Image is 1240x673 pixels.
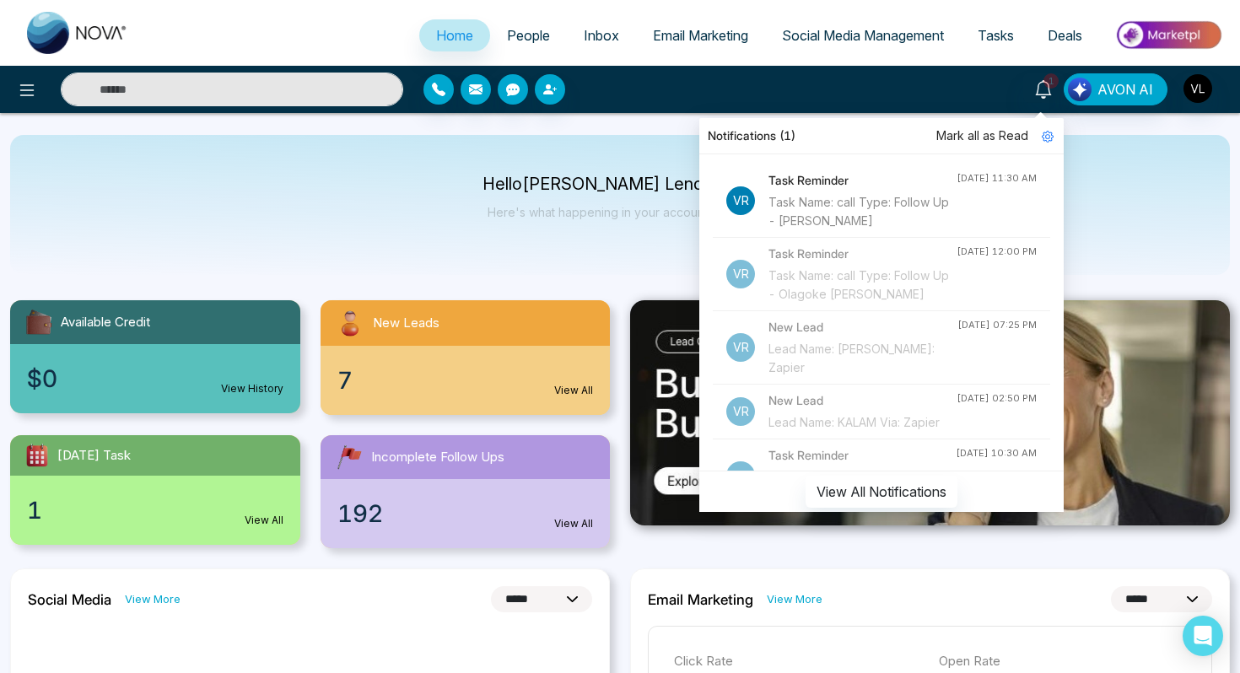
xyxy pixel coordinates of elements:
span: 1 [27,493,42,528]
a: View All [554,516,593,531]
span: [DATE] Task [57,446,131,466]
p: Hello [PERSON_NAME] LendingHub [483,177,758,191]
a: View All [554,383,593,398]
p: Open Rate [939,652,1187,671]
a: View All [245,513,283,528]
h2: Email Marketing [648,591,753,608]
a: 1 [1023,73,1064,103]
span: 7 [337,363,353,398]
span: Deals [1048,27,1082,44]
img: Nova CRM Logo [27,12,128,54]
a: View History [221,381,283,396]
img: todayTask.svg [24,442,51,469]
span: New Leads [373,314,439,333]
span: AVON AI [1097,79,1153,100]
span: Social Media Management [782,27,944,44]
p: Click Rate [674,652,922,671]
img: . [630,300,1230,525]
span: Inbox [584,27,619,44]
img: availableCredit.svg [24,307,54,337]
img: newLeads.svg [334,307,366,339]
a: Tasks [961,19,1031,51]
span: Home [436,27,473,44]
span: Available Credit [61,313,150,332]
span: Email Marketing [653,27,748,44]
div: Open Intercom Messenger [1183,616,1223,656]
span: People [507,27,550,44]
button: AVON AI [1064,73,1167,105]
a: View More [767,591,822,607]
h2: Social Media [28,591,111,608]
img: Lead Flow [1068,78,1092,101]
img: followUps.svg [334,442,364,472]
a: People [490,19,567,51]
span: Tasks [978,27,1014,44]
span: Incomplete Follow Ups [371,448,504,467]
a: Home [419,19,490,51]
img: Market-place.gif [1108,16,1230,54]
a: Deals [1031,19,1099,51]
img: User Avatar [1183,74,1212,103]
a: Inbox [567,19,636,51]
a: New Leads7View All [310,300,621,415]
p: Here's what happening in your account [DATE]. [483,205,758,219]
span: 192 [337,496,383,531]
span: 1 [1043,73,1059,89]
a: Social Media Management [765,19,961,51]
span: $0 [27,361,57,396]
a: Email Marketing [636,19,765,51]
a: View More [125,591,181,607]
a: Incomplete Follow Ups192View All [310,435,621,548]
